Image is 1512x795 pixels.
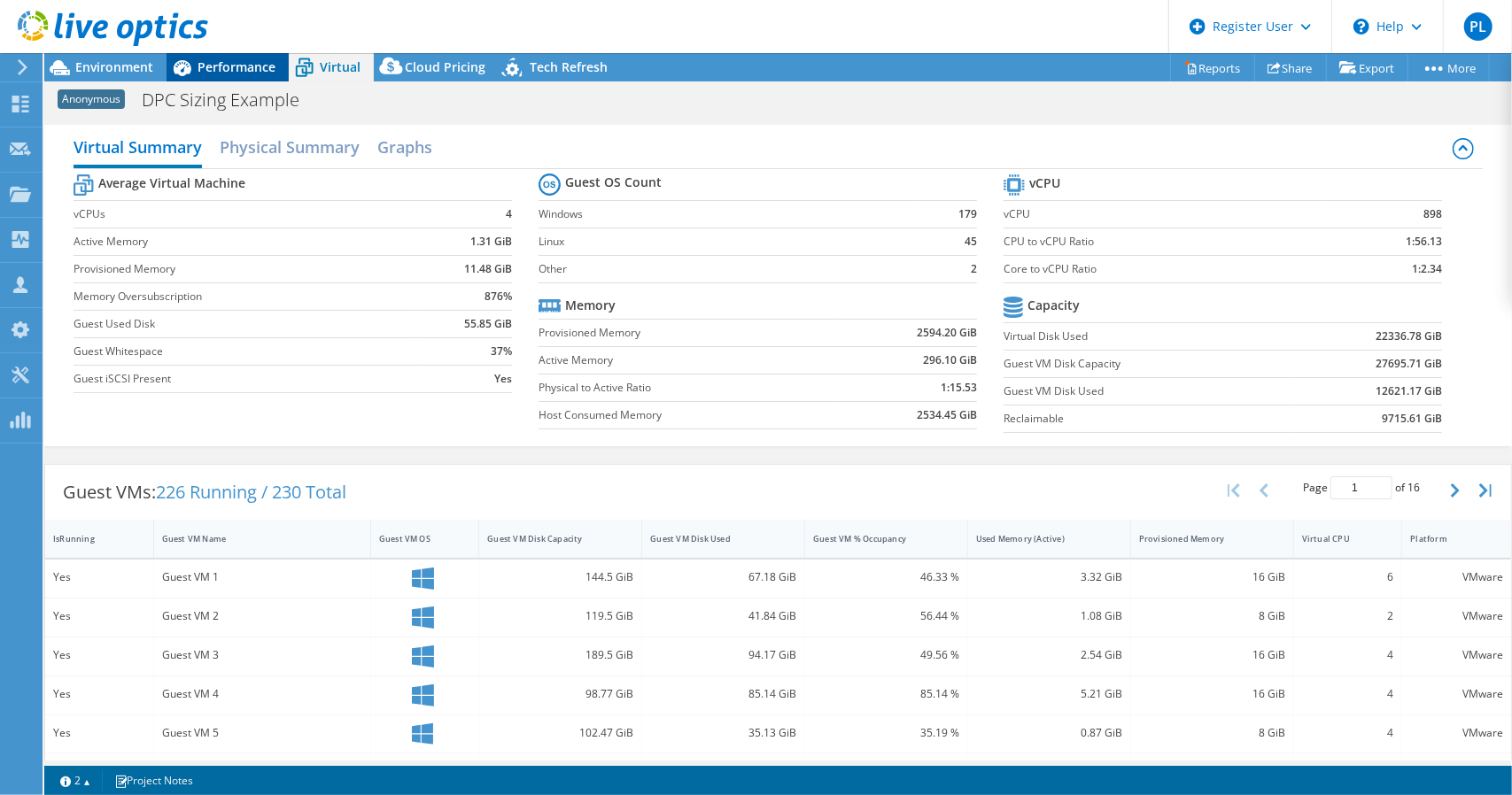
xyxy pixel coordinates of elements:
[162,684,362,704] div: Guest VM 4
[976,723,1122,743] div: 0.87 GiB
[923,351,977,369] b: 296.10 GiB
[1027,297,1080,314] b: Capacity
[74,233,416,251] label: Active Memory
[1004,328,1291,345] label: Virtual Disk Used
[976,645,1122,665] div: 2.54 GiB
[53,684,145,704] div: Yes
[1139,723,1285,743] div: 8 GiB
[1139,606,1285,626] div: 8 GiB
[813,606,959,626] div: 56.44 %
[813,684,959,704] div: 85.14 %
[917,406,977,424] b: 2534.45 GiB
[1410,606,1503,626] div: VMware
[48,769,103,791] a: 2
[565,297,616,314] b: Memory
[162,723,362,743] div: Guest VM 5
[1004,260,1327,278] label: Core to vCPU Ratio
[405,58,485,75] span: Cloud Pricing
[506,205,512,223] b: 4
[485,288,512,305] b: 876%
[650,723,796,743] div: 35.13 GiB
[650,567,796,587] div: 67.18 GiB
[1139,533,1264,544] div: Provisioned Memory
[53,606,145,626] div: Yes
[1376,355,1442,373] b: 27695.71 GiB
[487,723,633,743] div: 102.47 GiB
[1004,410,1291,428] label: Reclaimable
[813,723,959,743] div: 35.19 %
[1139,684,1285,704] div: 16 GiB
[539,379,840,397] label: Physical to Active Ratio
[98,174,245,192] b: Average Virtual Machine
[74,315,416,333] label: Guest Used Disk
[162,533,341,544] div: Guest VM Name
[53,645,145,665] div: Yes
[539,205,919,223] label: Windows
[487,606,633,626] div: 119.5 GiB
[379,533,450,544] div: Guest VM OS
[491,343,512,360] b: 37%
[1254,54,1327,81] a: Share
[1004,233,1327,251] label: CPU to vCPU Ratio
[1170,54,1255,81] a: Reports
[1407,480,1420,495] span: 16
[464,260,512,278] b: 11.48 GiB
[1376,328,1442,345] b: 22336.78 GiB
[650,533,775,544] div: Guest VM Disk Used
[813,567,959,587] div: 46.33 %
[162,645,362,665] div: Guest VM 3
[1004,382,1291,400] label: Guest VM Disk Used
[162,567,362,587] div: Guest VM 1
[102,769,205,791] a: Project Notes
[971,260,977,278] b: 2
[1406,233,1442,251] b: 1:56.13
[74,288,416,305] label: Memory Oversubscription
[487,567,633,587] div: 144.5 GiB
[1353,19,1369,35] svg: \n
[813,645,959,665] div: 49.56 %
[1423,205,1442,223] b: 898
[1330,476,1392,499] input: jump to page
[976,606,1122,626] div: 1.08 GiB
[650,684,796,704] div: 85.14 GiB
[53,567,145,587] div: Yes
[53,723,145,743] div: Yes
[1464,12,1493,41] span: PL
[1004,355,1291,373] label: Guest VM Disk Capacity
[1410,645,1503,665] div: VMware
[487,533,612,544] div: Guest VM Disk Capacity
[45,465,364,520] div: Guest VMs:
[74,260,416,278] label: Provisioned Memory
[1382,410,1442,428] b: 9715.61 GiB
[162,606,362,626] div: Guest VM 2
[813,533,938,544] div: Guest VM % Occupancy
[530,58,608,75] span: Tech Refresh
[487,684,633,704] div: 98.77 GiB
[1412,260,1442,278] b: 1:2.34
[1302,567,1394,587] div: 6
[650,645,796,665] div: 94.17 GiB
[74,370,416,388] label: Guest iSCSI Present
[156,480,346,504] span: 226 Running / 230 Total
[1302,684,1394,704] div: 4
[1303,476,1420,499] span: Page of
[1326,54,1408,81] a: Export
[1407,54,1490,81] a: More
[1410,533,1482,544] div: Platform
[464,315,512,333] b: 55.85 GiB
[976,533,1101,544] div: Used Memory (Active)
[1302,645,1394,665] div: 4
[965,233,977,251] b: 45
[539,324,840,342] label: Provisioned Memory
[539,406,840,424] label: Host Consumed Memory
[1029,174,1060,192] b: vCPU
[74,343,416,360] label: Guest Whitespace
[134,90,327,110] h1: DPC Sizing Example
[487,645,633,665] div: 189.5 GiB
[1410,723,1503,743] div: VMware
[650,606,796,626] div: 41.84 GiB
[470,233,512,251] b: 1.31 GiB
[494,370,512,388] b: Yes
[539,233,919,251] label: Linux
[377,129,432,165] h2: Graphs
